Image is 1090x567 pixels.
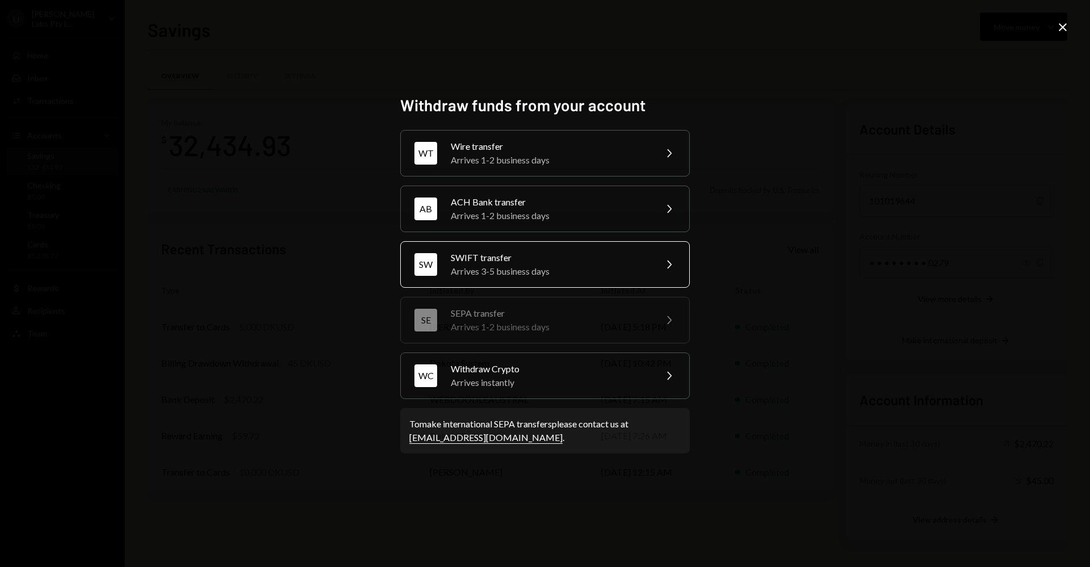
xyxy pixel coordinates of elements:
[451,140,648,153] div: Wire transfer
[409,432,563,444] a: [EMAIL_ADDRESS][DOMAIN_NAME]
[451,251,648,264] div: SWIFT transfer
[400,130,690,177] button: WTWire transferArrives 1-2 business days
[409,417,681,444] div: To make international SEPA transfers please contact us at .
[400,241,690,288] button: SWSWIFT transferArrives 3-5 business days
[451,376,648,389] div: Arrives instantly
[414,309,437,331] div: SE
[400,297,690,343] button: SESEPA transferArrives 1-2 business days
[414,198,437,220] div: AB
[451,195,648,209] div: ACH Bank transfer
[451,306,648,320] div: SEPA transfer
[400,186,690,232] button: ABACH Bank transferArrives 1-2 business days
[414,364,437,387] div: WC
[451,153,648,167] div: Arrives 1-2 business days
[400,352,690,399] button: WCWithdraw CryptoArrives instantly
[400,94,690,116] h2: Withdraw funds from your account
[451,320,648,334] div: Arrives 1-2 business days
[414,253,437,276] div: SW
[451,209,648,222] div: Arrives 1-2 business days
[451,264,648,278] div: Arrives 3-5 business days
[414,142,437,165] div: WT
[451,362,648,376] div: Withdraw Crypto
